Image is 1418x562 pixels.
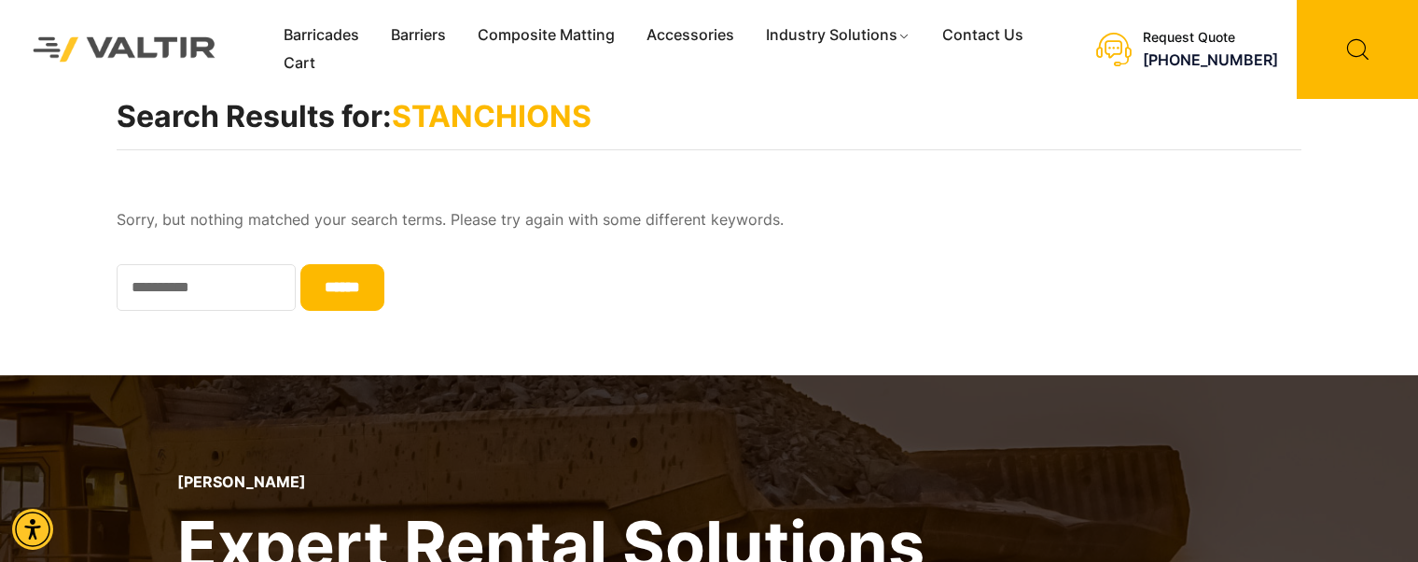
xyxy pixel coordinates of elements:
[631,21,750,49] a: Accessories
[1143,30,1278,46] div: Request Quote
[750,21,926,49] a: Industry Solutions
[177,473,924,491] p: [PERSON_NAME]
[117,99,1301,150] h1: Search Results for:
[375,21,462,49] a: Barriers
[14,18,235,80] img: Valtir Rentals
[117,206,1301,234] p: Sorry, but nothing matched your search terms. Please try again with some different keywords.
[268,21,375,49] a: Barricades
[12,509,53,550] div: Accessibility Menu
[300,264,384,311] input: Search for:
[392,98,591,134] span: STANCHIONS
[462,21,631,49] a: Composite Matting
[1143,50,1278,69] a: call (888) 496-3625
[268,49,331,77] a: Cart
[926,21,1039,49] a: Contact Us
